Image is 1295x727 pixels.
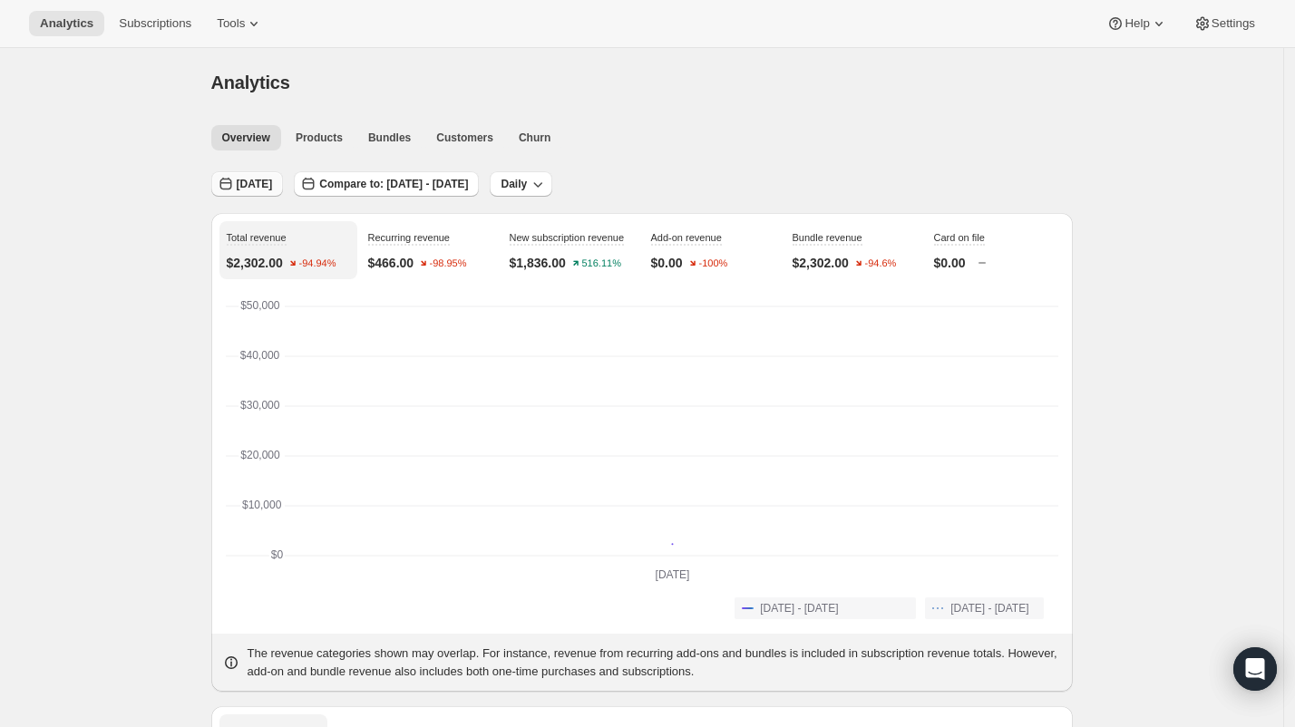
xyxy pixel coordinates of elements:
span: Bundles [368,131,411,145]
text: $50,000 [240,299,280,312]
button: Help [1095,11,1178,36]
text: -94.6% [864,258,896,269]
span: Customers [436,131,493,145]
button: [DATE] - [DATE] [735,597,916,619]
p: $466.00 [368,254,414,272]
text: $30,000 [240,399,280,412]
button: [DATE] [211,171,284,197]
text: -94.94% [298,258,336,269]
span: Daily [501,177,527,191]
span: Settings [1212,16,1255,31]
span: Compare to: [DATE] - [DATE] [319,177,468,191]
button: Settings [1183,11,1266,36]
span: New subscription revenue [510,232,625,243]
span: Subscriptions [119,16,191,31]
text: [DATE] [655,568,689,581]
span: [DATE] [237,177,273,191]
p: The revenue categories shown may overlap. For instance, revenue from recurring add-ons and bundle... [248,645,1062,681]
span: Overview [222,131,270,145]
button: [DATE] - [DATE] [925,597,1043,619]
span: Total revenue [227,232,287,243]
text: 516.11% [581,258,621,269]
p: $0.00 [651,254,683,272]
button: Analytics [29,11,104,36]
div: Open Intercom Messenger [1233,647,1277,691]
p: $0.00 [934,254,966,272]
text: -100% [698,258,727,269]
span: Help [1125,16,1149,31]
span: Analytics [40,16,93,31]
span: Bundle revenue [793,232,862,243]
text: $0 [270,548,283,561]
span: [DATE] - [DATE] [950,601,1028,616]
span: Card on file [934,232,985,243]
button: Compare to: [DATE] - [DATE] [294,171,479,197]
span: Churn [519,131,550,145]
text: $40,000 [239,349,279,362]
button: Tools [206,11,274,36]
p: $2,302.00 [227,254,283,272]
text: -98.95% [430,258,467,269]
span: Add-on revenue [651,232,722,243]
span: Tools [217,16,245,31]
span: Analytics [211,73,290,92]
p: $2,302.00 [793,254,849,272]
span: [DATE] - [DATE] [760,601,838,616]
button: Daily [490,171,552,197]
span: Products [296,131,343,145]
text: $20,000 [240,449,280,461]
text: $10,000 [242,499,282,511]
p: $1,836.00 [510,254,566,272]
span: Recurring revenue [368,232,451,243]
button: Subscriptions [108,11,202,36]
